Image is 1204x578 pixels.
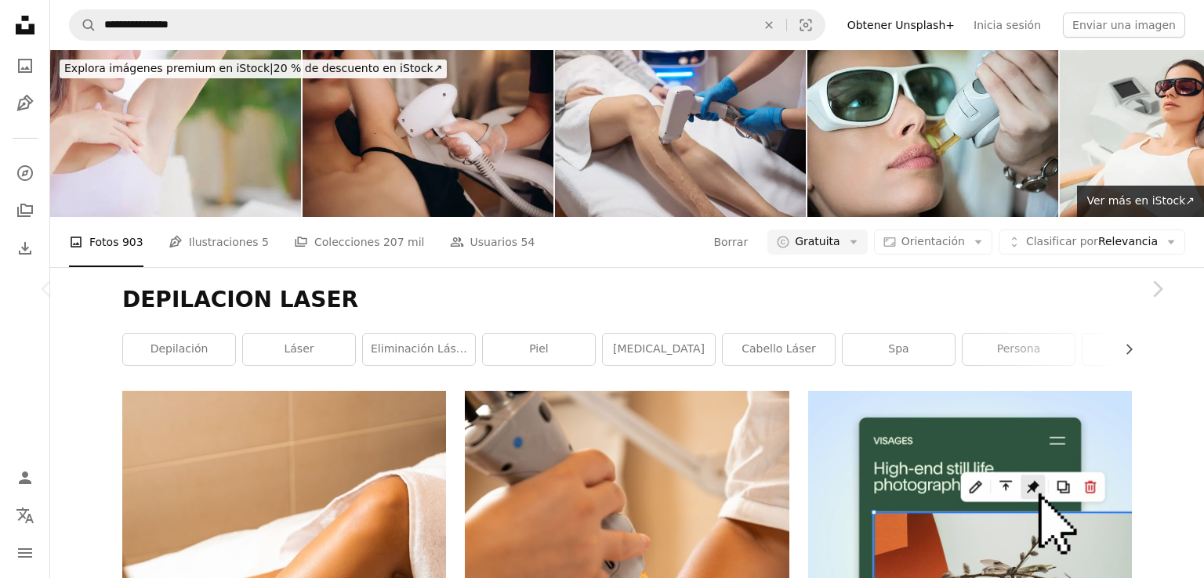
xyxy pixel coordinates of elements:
[603,334,715,365] a: [MEDICAL_DATA]
[963,334,1075,365] a: persona
[9,462,41,493] a: Iniciar sesión / Registrarse
[169,217,269,267] a: Ilustraciones 5
[294,217,425,267] a: Colecciones 207 mil
[555,50,806,217] img: Esteticista eliminando el vello con depiladora láser
[1086,194,1195,207] span: Ver más en iStock ↗
[1110,214,1204,364] a: Siguiente
[9,88,41,119] a: Ilustraciones
[122,286,1132,314] h1: DEPILACION LASER
[752,10,786,40] button: Borrar
[383,233,425,251] span: 207 mil
[964,13,1050,38] a: Inicia sesión
[50,50,456,88] a: Explora imágenes premium en iStock|20 % de descuento en iStock↗
[9,157,41,189] a: Explorar
[450,217,535,267] a: Usuarios 54
[767,229,868,255] button: Gratuita
[9,500,41,531] button: Idioma
[9,537,41,569] button: Menú
[123,334,235,365] a: depilación
[723,334,835,365] a: cabello láser
[243,334,355,365] a: láser
[69,9,825,41] form: Encuentra imágenes en todo el sitio
[64,62,442,74] span: 20 % de descuento en iStock ↗
[262,233,269,251] span: 5
[713,229,749,255] button: Borrar
[9,195,41,226] a: Colecciones
[1026,235,1098,247] span: Clasificar por
[483,334,595,365] a: piel
[303,50,553,217] img: Concepto de cuidado corporal. Depilación láser. Joven mujer caucásica con gafas de seguridad se a...
[64,62,274,74] span: Explora imágenes premium en iStock |
[1077,186,1204,217] a: Ver más en iStock↗
[9,50,41,81] a: Fotos
[874,229,992,255] button: Orientación
[1063,13,1185,38] button: Enviar una imagen
[901,235,965,247] span: Orientación
[363,334,475,365] a: Eliminación láser
[807,50,1058,217] img: Mujer de depilación tratamiento
[520,233,535,251] span: 54
[1026,234,1158,250] span: Relevancia
[795,234,840,250] span: Gratuita
[70,10,96,40] button: Buscar en Unsplash
[1083,334,1195,365] a: piernas
[787,10,825,40] button: Búsqueda visual
[843,334,955,365] a: spa
[50,50,301,217] img: chica tocándose la axila
[838,13,964,38] a: Obtener Unsplash+
[999,229,1185,255] button: Clasificar porRelevancia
